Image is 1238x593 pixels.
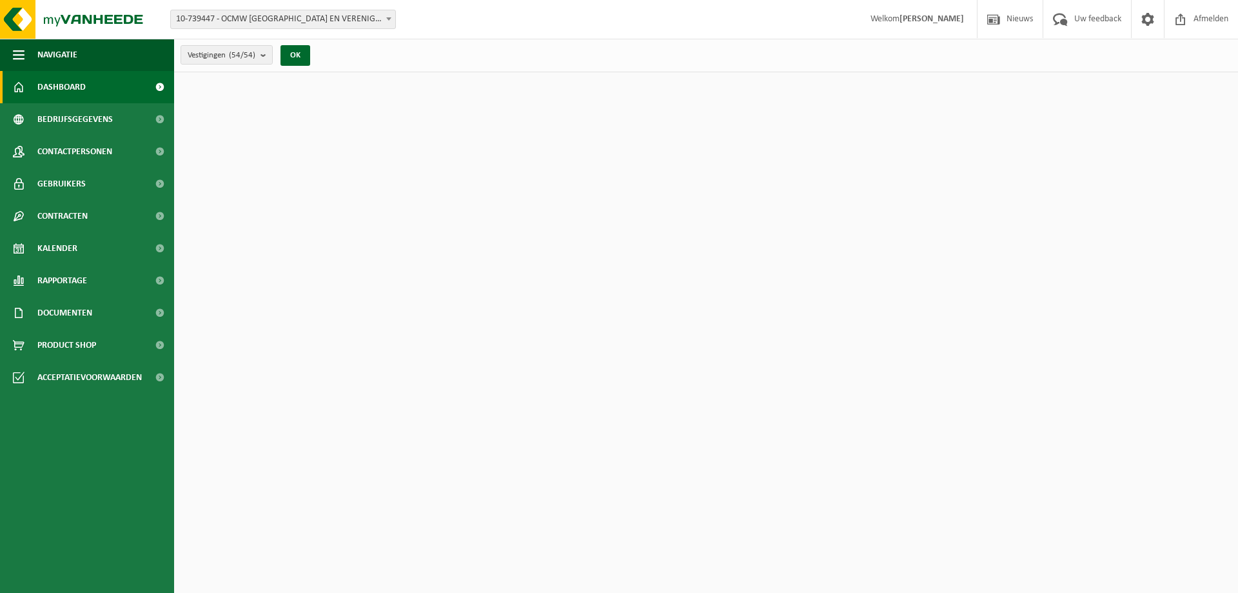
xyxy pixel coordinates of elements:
button: OK [280,45,310,66]
span: Contactpersonen [37,136,112,168]
span: Product Shop [37,329,96,361]
span: 10-739447 - OCMW BRUGGE EN VERENIGINGEN - BRUGGE [171,10,395,28]
span: Vestigingen [188,46,255,65]
span: Contracten [37,200,88,232]
span: Kalender [37,232,77,265]
span: Documenten [37,297,92,329]
span: Dashboard [37,71,86,103]
button: Vestigingen(54/54) [181,45,273,65]
span: Rapportage [37,265,87,297]
span: Navigatie [37,39,77,71]
span: Bedrijfsgegevens [37,103,113,136]
span: 10-739447 - OCMW BRUGGE EN VERENIGINGEN - BRUGGE [170,10,396,29]
span: Gebruikers [37,168,86,200]
span: Acceptatievoorwaarden [37,361,142,394]
strong: [PERSON_NAME] [899,14,964,24]
count: (54/54) [229,51,255,59]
